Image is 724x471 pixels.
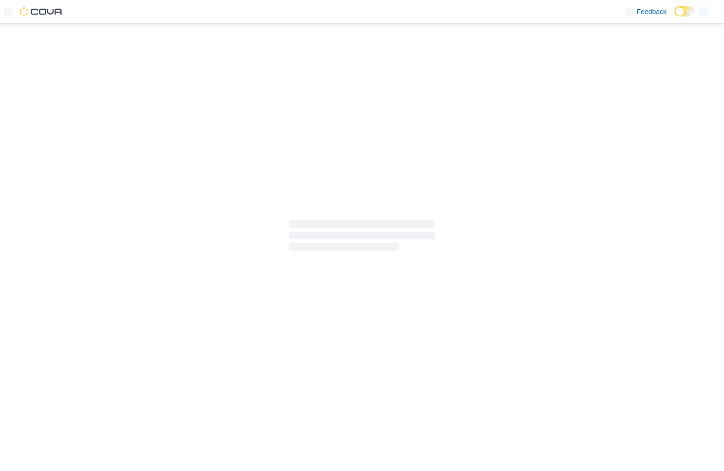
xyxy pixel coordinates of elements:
[674,6,695,17] input: Dark Mode
[289,222,435,253] span: Loading
[621,2,670,21] a: Feedback
[637,7,667,17] span: Feedback
[19,7,63,17] img: Cova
